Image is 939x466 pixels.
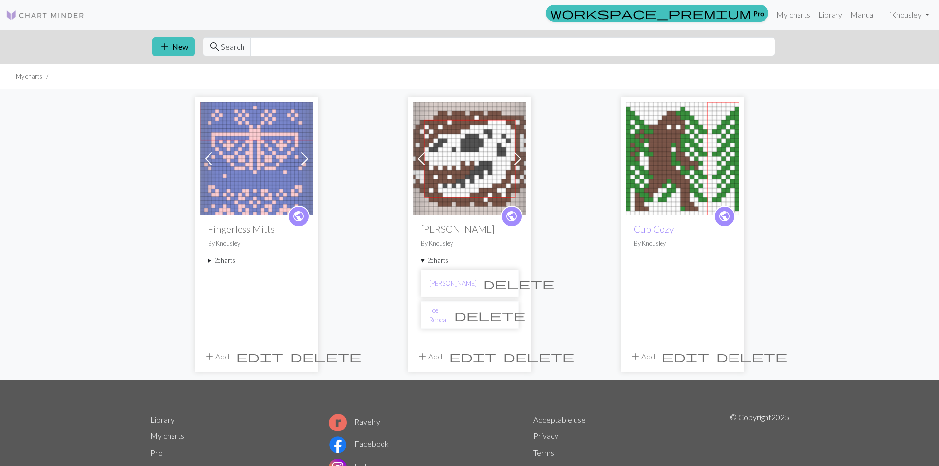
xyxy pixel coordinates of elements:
span: search [209,40,221,54]
a: Pro [546,5,768,22]
i: Edit [449,351,496,362]
a: HiKnousley [879,5,933,25]
a: public [288,206,310,227]
span: delete [290,350,361,363]
p: By Knousley [208,239,306,248]
button: Delete [287,347,365,366]
span: public [505,209,518,224]
button: Delete [500,347,578,366]
span: delete [503,350,574,363]
a: Privacy [533,431,558,440]
i: public [505,207,518,226]
a: Cup Cozy [634,223,674,235]
span: add [629,350,641,363]
img: Alicia Socks [413,102,526,215]
a: Cup Cozy [626,153,739,162]
span: edit [236,350,283,363]
li: My charts [16,72,42,81]
img: Logo [6,9,85,21]
a: public [714,206,735,227]
a: Pro [150,448,163,457]
button: Edit [446,347,500,366]
a: My charts [150,431,184,440]
img: Cup Cozy [626,102,739,215]
button: Delete [713,347,791,366]
a: public [501,206,522,227]
span: workspace_premium [550,6,751,20]
span: public [292,209,305,224]
i: public [718,207,730,226]
a: [PERSON_NAME] [429,279,477,288]
a: Manual [846,5,879,25]
summary: 2charts [208,256,306,265]
img: Fingerless Mitts-front [200,102,313,215]
h2: Fingerless Mitts [208,223,306,235]
a: Terms [533,448,554,457]
span: add [417,350,428,363]
a: My charts [772,5,814,25]
i: Edit [662,351,709,362]
img: Ravelry logo [329,414,347,431]
i: public [292,207,305,226]
span: delete [716,350,787,363]
span: delete [454,308,525,322]
a: Library [814,5,846,25]
i: Edit [236,351,283,362]
button: Edit [233,347,287,366]
p: By Knousley [421,239,519,248]
summary: 2charts [421,256,519,265]
a: Alicia Socks [413,153,526,162]
span: add [204,350,215,363]
button: Add [200,347,233,366]
button: Delete chart [448,306,532,324]
a: Facebook [329,439,389,448]
span: edit [662,350,709,363]
span: add [159,40,171,54]
button: Delete chart [477,274,560,293]
span: public [718,209,730,224]
img: Facebook logo [329,436,347,454]
span: Search [221,41,244,53]
a: Acceptable use [533,415,586,424]
a: Ravelry [329,417,380,426]
a: Fingerless Mitts-front [200,153,313,162]
button: New [152,37,195,56]
a: Library [150,415,174,424]
p: By Knousley [634,239,731,248]
button: Add [626,347,659,366]
span: edit [449,350,496,363]
h2: [PERSON_NAME] [421,223,519,235]
a: Toe Repeat [429,306,448,324]
button: Add [413,347,446,366]
button: Edit [659,347,713,366]
span: delete [483,277,554,290]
